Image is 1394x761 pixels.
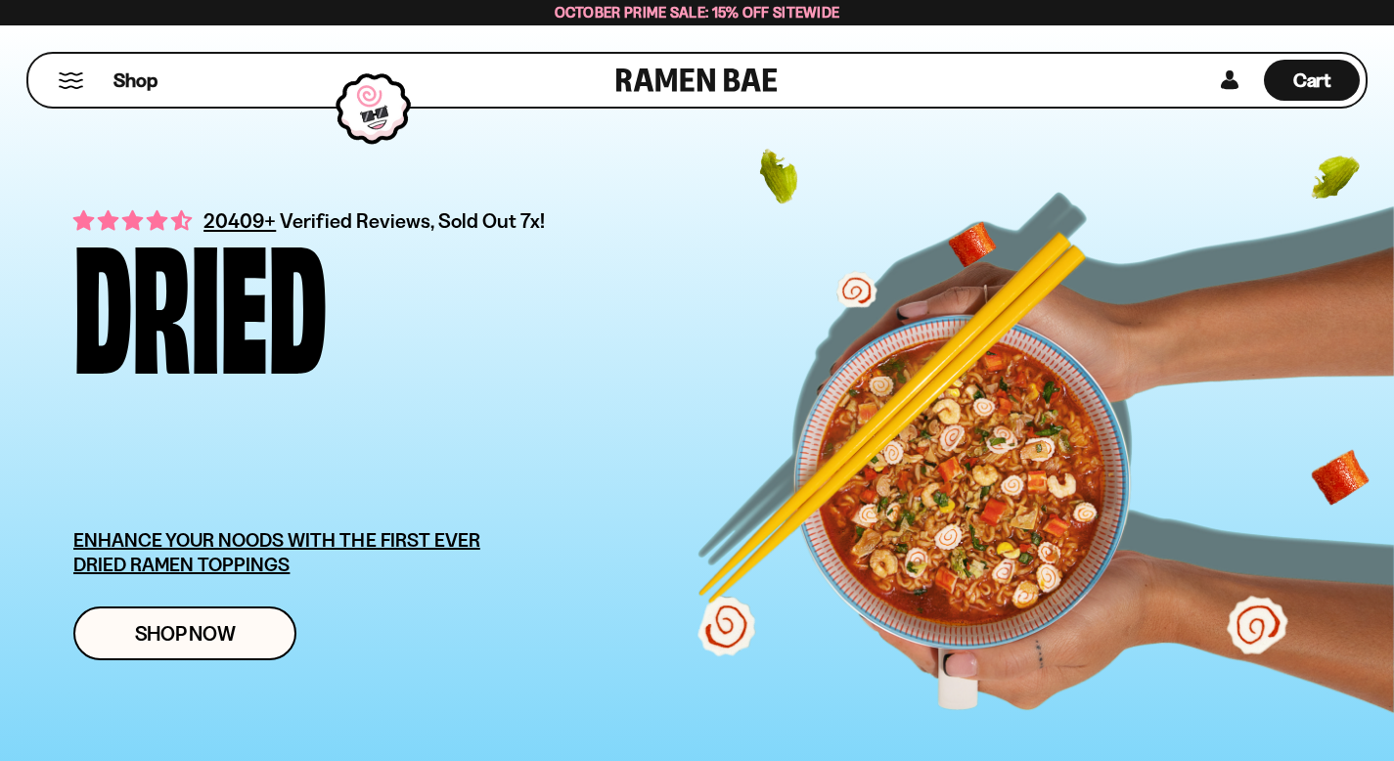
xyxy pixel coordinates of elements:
[1293,68,1331,92] span: Cart
[73,231,327,365] div: Dried
[73,606,296,660] a: Shop Now
[555,3,840,22] span: October Prime Sale: 15% off Sitewide
[135,623,236,644] span: Shop Now
[113,67,157,94] span: Shop
[280,208,545,233] span: Verified Reviews, Sold Out 7x!
[58,72,84,89] button: Mobile Menu Trigger
[1264,54,1360,107] div: Cart
[113,60,157,101] a: Shop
